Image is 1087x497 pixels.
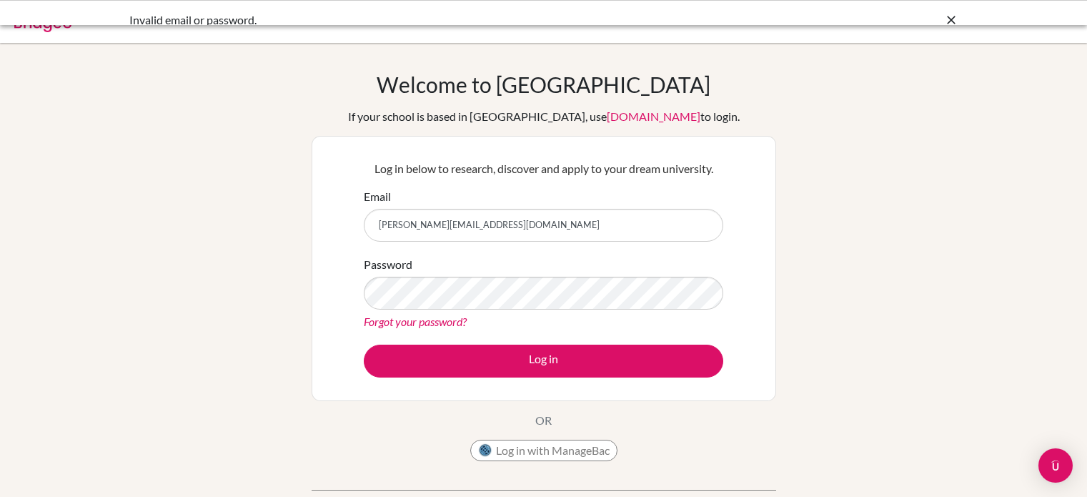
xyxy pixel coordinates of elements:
[607,109,700,123] a: [DOMAIN_NAME]
[364,256,412,273] label: Password
[377,72,710,97] h1: Welcome to [GEOGRAPHIC_DATA]
[364,315,467,328] a: Forgot your password?
[535,412,552,429] p: OR
[348,108,740,125] div: If your school is based in [GEOGRAPHIC_DATA], use to login.
[364,160,723,177] p: Log in below to research, discover and apply to your dream university.
[129,11,744,29] div: Invalid email or password.
[364,345,723,378] button: Log in
[364,188,391,205] label: Email
[470,440,617,461] button: Log in with ManageBac
[1038,448,1073,483] div: Open Intercom Messenger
